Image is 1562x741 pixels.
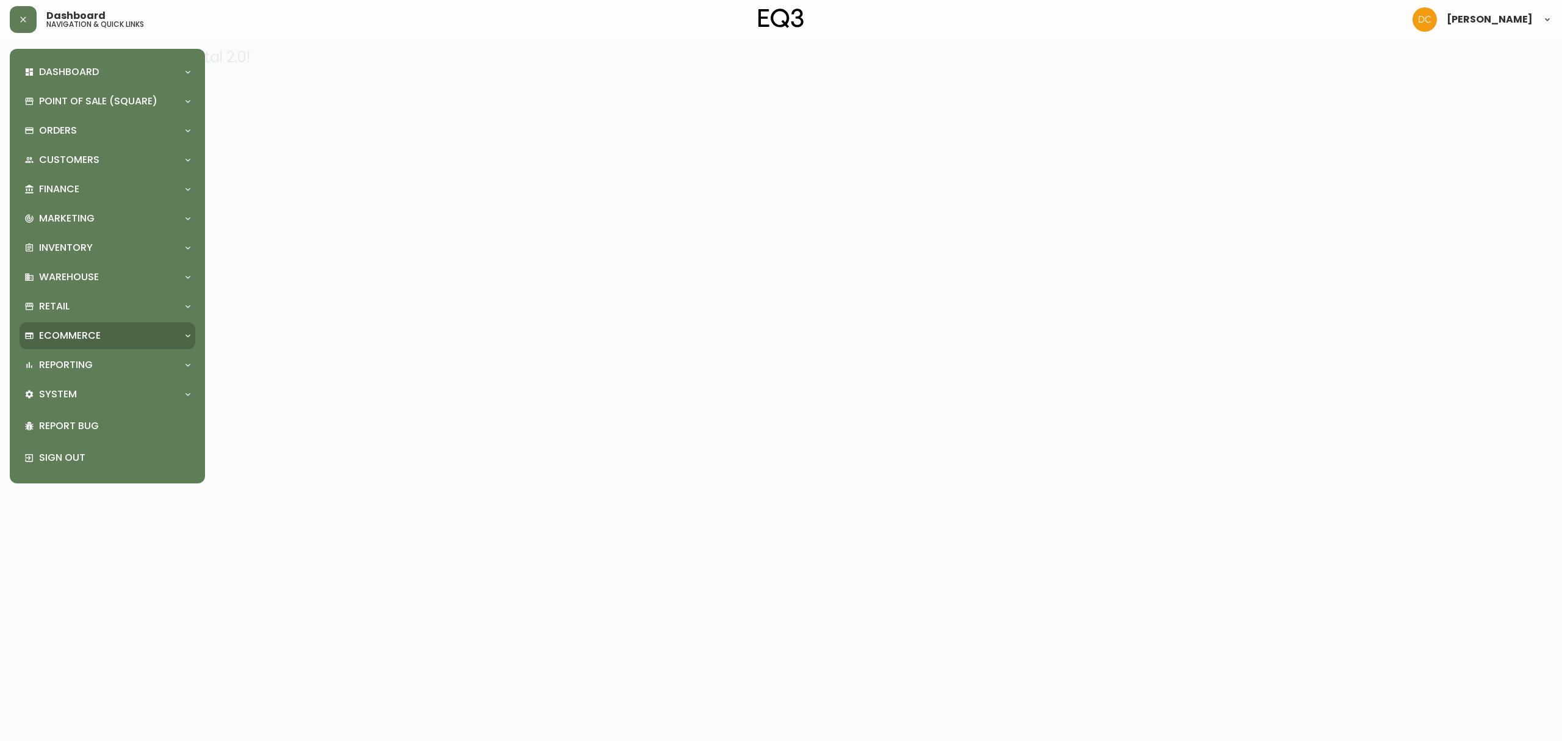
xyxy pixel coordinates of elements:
div: Sign Out [20,442,195,474]
div: Finance [20,176,195,203]
p: Dashboard [39,65,99,79]
p: Point of Sale (Square) [39,95,157,108]
p: Reporting [39,358,93,372]
span: [PERSON_NAME] [1447,15,1533,24]
p: Sign Out [39,451,190,464]
div: Dashboard [20,59,195,85]
p: Marketing [39,212,95,225]
div: Orders [20,117,195,144]
div: Inventory [20,234,195,261]
p: Customers [39,153,99,167]
div: Point of Sale (Square) [20,88,195,115]
div: Reporting [20,352,195,378]
img: logo [758,9,804,28]
p: Report Bug [39,419,190,433]
h5: navigation & quick links [46,21,144,28]
p: Warehouse [39,270,99,284]
div: System [20,381,195,408]
div: Retail [20,293,195,320]
span: Dashboard [46,11,106,21]
p: Finance [39,183,79,196]
div: Customers [20,146,195,173]
div: Warehouse [20,264,195,291]
div: Ecommerce [20,322,195,349]
div: Marketing [20,205,195,232]
p: Retail [39,300,70,313]
img: 7eb451d6983258353faa3212700b340b [1413,7,1437,32]
p: System [39,388,77,401]
div: Report Bug [20,410,195,442]
p: Orders [39,124,77,137]
p: Inventory [39,241,93,255]
p: Ecommerce [39,329,101,342]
